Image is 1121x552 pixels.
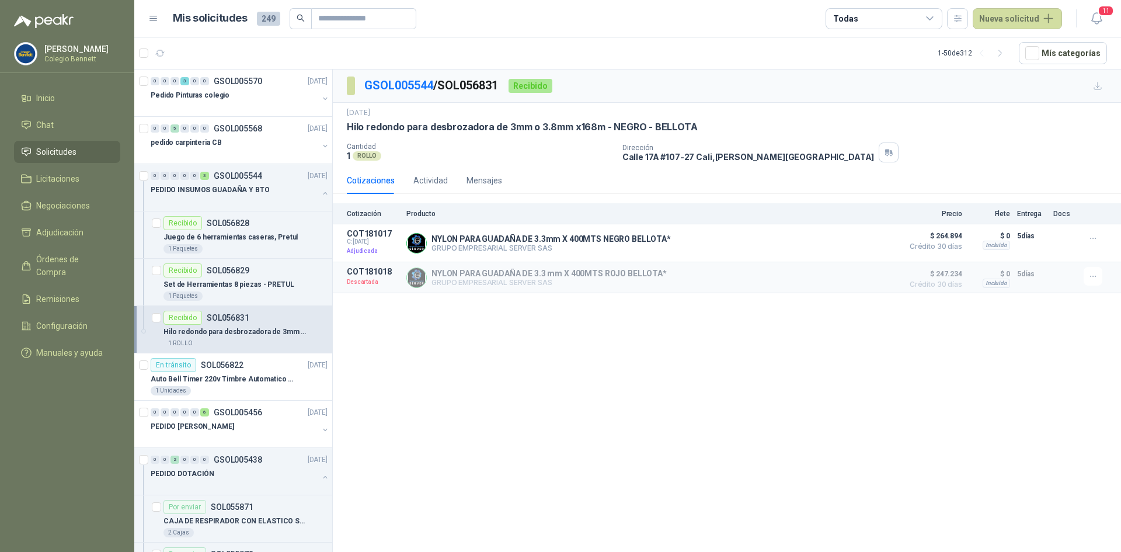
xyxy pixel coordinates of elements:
p: Cantidad [347,143,613,151]
a: 0 0 5 0 0 0 GSOL005568[DATE] pedido carpinteria CB [151,121,330,159]
p: [DATE] [308,407,328,418]
div: Actividad [413,174,448,187]
div: Recibido [163,216,202,230]
p: GRUPO EMPRESARIAL SERVER SAS [431,244,671,252]
a: Adjudicación [14,221,120,244]
div: 0 [151,77,159,85]
div: Recibido [509,79,552,93]
div: 0 [200,77,209,85]
span: Chat [36,119,54,131]
p: GSOL005568 [214,124,262,133]
a: 0 0 0 0 0 6 GSOL005456[DATE] PEDIDO [PERSON_NAME] [151,405,330,443]
a: Órdenes de Compra [14,248,120,283]
p: Precio [904,210,962,218]
div: Cotizaciones [347,174,395,187]
div: 0 [161,172,169,180]
div: 3 [180,77,189,85]
div: 0 [190,124,199,133]
a: Chat [14,114,120,136]
p: Calle 17A #107-27 Cali , [PERSON_NAME][GEOGRAPHIC_DATA] [622,152,875,162]
span: $ 247.234 [904,267,962,281]
div: Recibido [163,263,202,277]
p: [DATE] [308,171,328,182]
p: Docs [1053,210,1077,218]
div: Incluido [983,279,1010,288]
p: Juego de 6 herramientas caseras, Pretul [163,232,298,243]
a: En tránsitoSOL056822[DATE] Auto Bell Timer 220v Timbre Automatico Para Colegios, Indust1 Unidades [134,353,332,401]
p: $ 0 [969,267,1010,281]
a: Inicio [14,87,120,109]
div: 0 [180,124,189,133]
div: 0 [190,172,199,180]
div: 1 ROLLO [163,339,197,348]
div: 0 [151,456,159,464]
a: RecibidoSOL056831Hilo redondo para desbrozadora de 3mm o 3.8mm x168m - NEGRO - BELLOTA1 ROLLO [134,306,332,353]
div: 1 Paquetes [163,291,203,301]
a: 0 0 2 0 0 0 GSOL005438[DATE] PEDIDO DOTACIÓN [151,453,330,490]
div: 0 [151,172,159,180]
span: Licitaciones [36,172,79,185]
p: Flete [969,210,1010,218]
div: 2 Cajas [163,528,194,537]
a: Por enviarSOL055871CAJA DE RESPIRADOR CON ELASTICO SUJETADOR DE OREJAS N-952 Cajas [134,495,332,543]
p: Auto Bell Timer 220v Timbre Automatico Para Colegios, Indust [151,374,296,385]
p: 5 días [1017,267,1046,281]
div: ROLLO [353,151,381,161]
a: RecibidoSOL056828Juego de 6 herramientas caseras, Pretul1 Paquetes [134,211,332,259]
span: Inicio [36,92,55,105]
p: GSOL005456 [214,408,262,416]
p: [DATE] [308,360,328,371]
div: 1 Paquetes [163,244,203,254]
span: search [297,14,305,22]
p: Dirección [622,144,875,152]
p: Hilo redondo para desbrozadora de 3mm o 3.8mm x168m - NEGRO - BELLOTA [163,327,309,338]
div: Por enviar [163,500,206,514]
h1: Mis solicitudes [173,10,248,27]
div: 0 [200,124,209,133]
div: 6 [200,408,209,416]
img: Company Logo [407,268,426,287]
p: Hilo redondo para desbrozadora de 3mm o 3.8mm x168m - NEGRO - BELLOTA [347,121,698,133]
p: Producto [406,210,897,218]
a: 0 0 0 3 0 0 GSOL005570[DATE] Pedido Pinturas colegio [151,74,330,112]
p: NYLON PARA GUADAÑA DE 3.3mm X 400MTS NEGRO BELLOTA* [431,234,671,244]
p: SOL056828 [207,219,249,227]
span: Crédito 30 días [904,243,962,250]
p: SOL056822 [201,361,243,369]
p: COT181018 [347,267,399,276]
div: 2 [170,456,179,464]
div: 0 [180,172,189,180]
p: $ 0 [969,229,1010,243]
span: $ 264.894 [904,229,962,243]
p: COT181017 [347,229,399,238]
a: GSOL005544 [364,78,433,92]
span: Órdenes de Compra [36,253,109,279]
img: Company Logo [15,43,37,65]
div: 0 [190,77,199,85]
div: 0 [170,408,179,416]
p: SOL055871 [211,503,253,511]
span: C: [DATE] [347,238,399,245]
div: 0 [170,172,179,180]
span: Negociaciones [36,199,90,212]
p: [DATE] [308,454,328,466]
p: SOL056831 [207,314,249,322]
p: 5 días [1017,229,1046,243]
a: 0 0 0 0 0 3 GSOL005544[DATE] PEDIDO INSUMOS GUADAÑA Y BTO [151,169,330,206]
div: Incluido [983,241,1010,250]
p: CAJA DE RESPIRADOR CON ELASTICO SUJETADOR DE OREJAS N-95 [163,516,309,527]
p: GSOL005570 [214,77,262,85]
div: 0 [161,408,169,416]
div: 0 [161,77,169,85]
p: SOL056829 [207,266,249,275]
div: 5 [170,124,179,133]
p: Adjudicada [347,245,399,257]
p: [PERSON_NAME] [44,45,117,53]
p: Set de Herramientas 8 piezas - PRETUL [163,279,294,290]
p: [DATE] [308,76,328,87]
div: 0 [161,456,169,464]
div: 0 [180,408,189,416]
span: Adjudicación [36,226,83,239]
p: GSOL005438 [214,456,262,464]
span: Manuales y ayuda [36,346,103,359]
